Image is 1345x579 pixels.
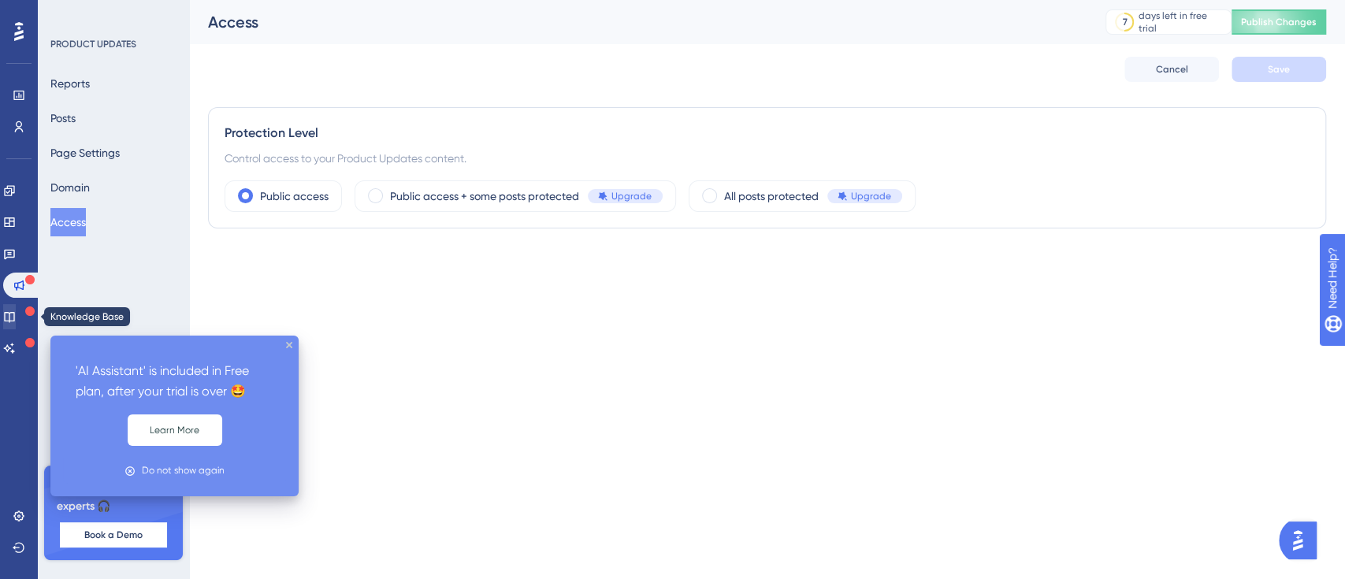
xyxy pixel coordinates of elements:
button: Posts [50,104,76,132]
span: Cancel [1156,63,1188,76]
button: Learn More [128,414,222,446]
button: Domain [50,173,90,202]
span: Publish Changes [1241,16,1317,28]
iframe: UserGuiding AI Assistant Launcher [1279,517,1326,564]
div: days left in free trial [1139,9,1226,35]
div: Do not show again [142,463,225,478]
span: Meet our onboarding experts 🎧 [57,478,170,516]
div: 7 [1122,16,1127,28]
button: Save [1232,57,1326,82]
span: Upgrade [851,190,891,202]
span: Need Help? [37,4,98,23]
div: PRODUCT UPDATES [50,38,136,50]
div: Protection Level [225,124,1310,143]
button: Page Settings [50,139,120,167]
div: close tooltip [286,342,292,348]
p: 'AI Assistant' is included in Free plan, after your trial is over 🤩 [76,361,273,402]
span: All posts protected [724,187,819,206]
button: Publish Changes [1232,9,1326,35]
span: Upgrade [611,190,652,202]
span: Book a Demo [84,529,143,541]
button: Book a Demo [60,522,167,547]
button: Reports [50,69,90,98]
span: Public access + some posts protected [390,187,579,206]
button: Cancel [1124,57,1219,82]
label: Public access [260,187,329,206]
div: Access [208,11,1066,33]
button: Access [50,208,86,236]
span: Save [1268,63,1290,76]
div: Control access to your Product Updates content. [225,149,1310,168]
